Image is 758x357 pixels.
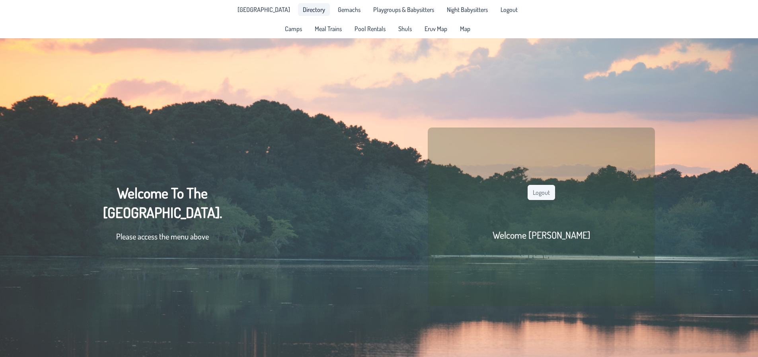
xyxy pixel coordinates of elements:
[233,3,295,16] li: Pine Lake Park
[455,22,475,35] a: Map
[394,22,417,35] a: Shuls
[442,3,493,16] a: Night Babysitters
[447,6,488,13] span: Night Babysitters
[303,6,325,13] span: Directory
[238,6,290,13] span: [GEOGRAPHIC_DATA]
[355,25,386,32] span: Pool Rentals
[233,3,295,16] a: [GEOGRAPHIC_DATA]
[460,25,470,32] span: Map
[493,229,590,241] h2: Welcome [PERSON_NAME]
[368,3,439,16] a: Playgroups & Babysitters
[285,25,302,32] span: Camps
[398,25,412,32] span: Shuls
[298,3,330,16] a: Directory
[338,6,360,13] span: Gemachs
[333,3,365,16] a: Gemachs
[103,183,222,250] div: Welcome To The [GEOGRAPHIC_DATA].
[103,230,222,242] p: Please access the menu above
[420,22,452,35] a: Eruv Map
[350,22,390,35] a: Pool Rentals
[315,25,342,32] span: Meal Trains
[528,185,555,200] button: Logout
[373,6,434,13] span: Playgroups & Babysitters
[280,22,307,35] a: Camps
[310,22,347,35] a: Meal Trains
[425,25,447,32] span: Eruv Map
[501,6,518,13] span: Logout
[496,3,522,16] li: Logout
